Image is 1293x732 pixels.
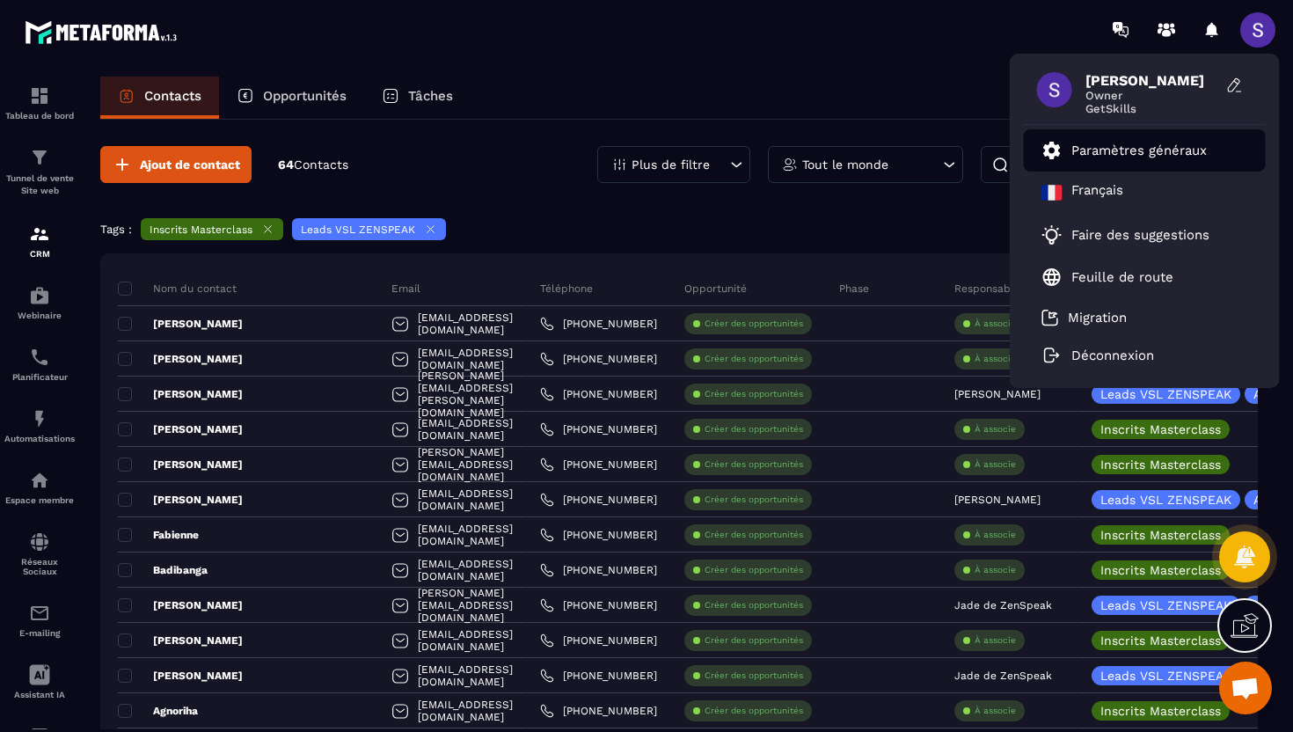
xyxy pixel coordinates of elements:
[1100,599,1231,611] p: Leads VSL ZENSPEAK
[540,528,657,542] a: [PHONE_NUMBER]
[100,146,252,183] button: Ajout de contact
[4,72,75,134] a: formationformationTableau de bord
[1071,269,1173,285] p: Feuille de route
[839,282,869,296] p: Phase
[140,156,240,173] span: Ajout de contact
[975,634,1016,647] p: À associe
[4,651,75,713] a: Assistant IA
[1041,267,1173,288] a: Feuille de route
[632,158,710,171] p: Plus de filtre
[219,77,364,119] a: Opportunités
[1071,348,1154,363] p: Déconnexion
[1071,227,1209,243] p: Faire des suggestions
[4,249,75,259] p: CRM
[118,704,198,718] p: Agnoriha
[954,599,1052,611] p: Jade de ZenSpeak
[705,458,803,471] p: Créer des opportunités
[705,670,803,682] p: Créer des opportunités
[1219,662,1272,714] div: Ouvrir le chat
[1100,388,1231,400] p: Leads VSL ZENSPEAK
[408,88,453,104] p: Tâches
[4,395,75,457] a: automationsautomationsAutomatisations
[802,158,888,171] p: Tout le monde
[29,603,50,624] img: email
[705,634,803,647] p: Créer des opportunités
[118,282,237,296] p: Nom du contact
[1041,309,1127,326] a: Migration
[4,134,75,210] a: formationformationTunnel de vente Site web
[705,599,803,611] p: Créer des opportunités
[118,317,243,331] p: [PERSON_NAME]
[4,311,75,320] p: Webinaire
[144,88,201,104] p: Contacts
[150,223,252,236] p: Inscrits Masterclass
[4,272,75,333] a: automationsautomationsWebinaire
[705,564,803,576] p: Créer des opportunités
[975,529,1016,541] p: À associe
[118,669,243,683] p: [PERSON_NAME]
[540,387,657,401] a: [PHONE_NUMBER]
[540,704,657,718] a: [PHONE_NUMBER]
[100,223,132,236] p: Tags :
[391,282,420,296] p: Email
[4,333,75,395] a: schedulerschedulerPlanificateur
[540,598,657,612] a: [PHONE_NUMBER]
[705,529,803,541] p: Créer des opportunités
[29,85,50,106] img: formation
[118,352,243,366] p: [PERSON_NAME]
[1100,494,1231,506] p: Leads VSL ZENSPEAK
[1068,310,1127,326] p: Migration
[1100,705,1221,717] p: Inscrits Masterclass
[4,210,75,272] a: formationformationCRM
[705,705,803,717] p: Créer des opportunités
[29,147,50,168] img: formation
[705,318,803,330] p: Créer des opportunités
[540,563,657,577] a: [PHONE_NUMBER]
[705,353,803,365] p: Créer des opportunités
[4,457,75,518] a: automationsautomationsEspace membre
[294,157,348,172] span: Contacts
[29,223,50,245] img: formation
[118,387,243,401] p: [PERSON_NAME]
[118,598,243,612] p: [PERSON_NAME]
[4,518,75,589] a: social-networksocial-networkRéseaux Sociaux
[1100,458,1221,471] p: Inscrits Masterclass
[540,282,593,296] p: Téléphone
[975,564,1016,576] p: À associe
[29,285,50,306] img: automations
[1071,143,1207,158] p: Paramètres généraux
[975,458,1016,471] p: À associe
[975,318,1016,330] p: À associe
[1071,182,1123,203] p: Français
[540,669,657,683] a: [PHONE_NUMBER]
[4,495,75,505] p: Espace membre
[4,589,75,651] a: emailemailE-mailing
[1085,89,1217,102] span: Owner
[29,470,50,491] img: automations
[118,633,243,648] p: [PERSON_NAME]
[975,353,1016,365] p: À associe
[954,388,1041,400] p: [PERSON_NAME]
[29,531,50,553] img: social-network
[100,77,219,119] a: Contacts
[118,528,199,542] p: Fabienne
[705,423,803,436] p: Créer des opportunités
[540,422,657,436] a: [PHONE_NUMBER]
[954,282,1020,296] p: Responsable
[364,77,471,119] a: Tâches
[118,422,243,436] p: [PERSON_NAME]
[540,493,657,507] a: [PHONE_NUMBER]
[1085,102,1217,115] span: GetSkills
[118,563,208,577] p: Badibanga
[540,352,657,366] a: [PHONE_NUMBER]
[954,670,1052,682] p: Jade de ZenSpeak
[263,88,347,104] p: Opportunités
[540,633,657,648] a: [PHONE_NUMBER]
[4,628,75,638] p: E-mailing
[705,494,803,506] p: Créer des opportunités
[684,282,747,296] p: Opportunité
[975,705,1016,717] p: À associe
[118,457,243,472] p: [PERSON_NAME]
[705,388,803,400] p: Créer des opportunités
[954,494,1041,506] p: [PERSON_NAME]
